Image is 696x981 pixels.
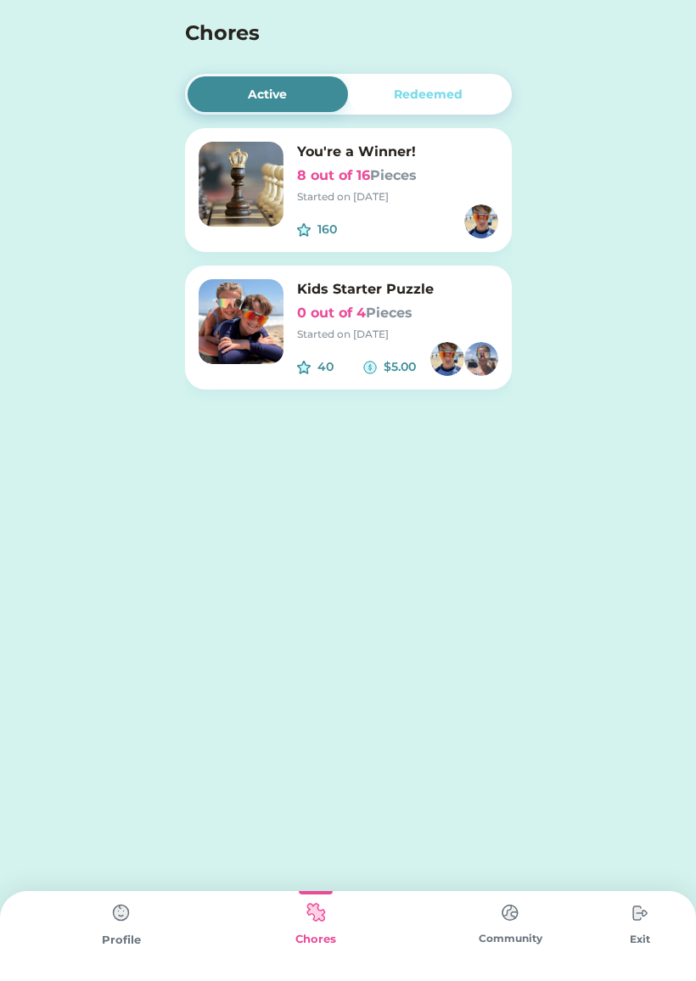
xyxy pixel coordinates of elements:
h6: You're a Winner! [297,142,498,162]
div: Active [248,86,287,104]
h6: 8 out of 16 [297,165,498,186]
div: Started on [DATE] [297,189,498,205]
img: interface-favorite-star--reward-rating-rate-social-star-media-favorite-like-stars.svg [297,223,311,237]
img: https%3A%2F%2F1dfc823d71cc564f25c7cc035732a2d8.cdn.bubble.io%2Ff1755547408644x989649971853148200%... [464,205,498,238]
div: Chores [218,931,413,948]
div: 160 [317,221,381,238]
div: Exit [608,932,672,947]
div: Started on [DATE] [297,327,498,342]
div: 40 [317,358,364,376]
font: Pieces [370,167,417,183]
img: image.png [199,279,283,364]
img: type%3Dchores%2C%20state%3Ddefault.svg [104,896,138,930]
font: Pieces [366,305,413,321]
img: type%3Dchores%2C%20state%3Ddefault.svg [493,896,527,929]
img: https%3A%2F%2F1dfc823d71cc564f25c7cc035732a2d8.cdn.bubble.io%2Ff1755547656088x628364064179760500%... [464,342,498,376]
h6: Kids Starter Puzzle [297,279,498,300]
img: https%3A%2F%2F1dfc823d71cc564f25c7cc035732a2d8.cdn.bubble.io%2Ff1755547408644x989649971853148200%... [430,342,464,376]
img: money-cash-dollar-coin--accounting-billing-payment-cash-coin-currency-money-finance.svg [363,361,377,374]
img: interface-favorite-star--reward-rating-rate-social-star-media-favorite-like-stars.svg [297,361,311,374]
div: Profile [24,932,218,949]
div: Community [413,931,608,946]
img: type%3Dkids%2C%20state%3Dselected.svg [299,896,333,929]
img: Frame%20684.png [199,142,283,227]
div: $5.00 [384,358,430,376]
h6: 0 out of 4 [297,303,498,323]
h4: Chores [185,18,466,48]
img: type%3Dchores%2C%20state%3Ddefault.svg [623,896,657,930]
div: Redeemed [394,86,463,104]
